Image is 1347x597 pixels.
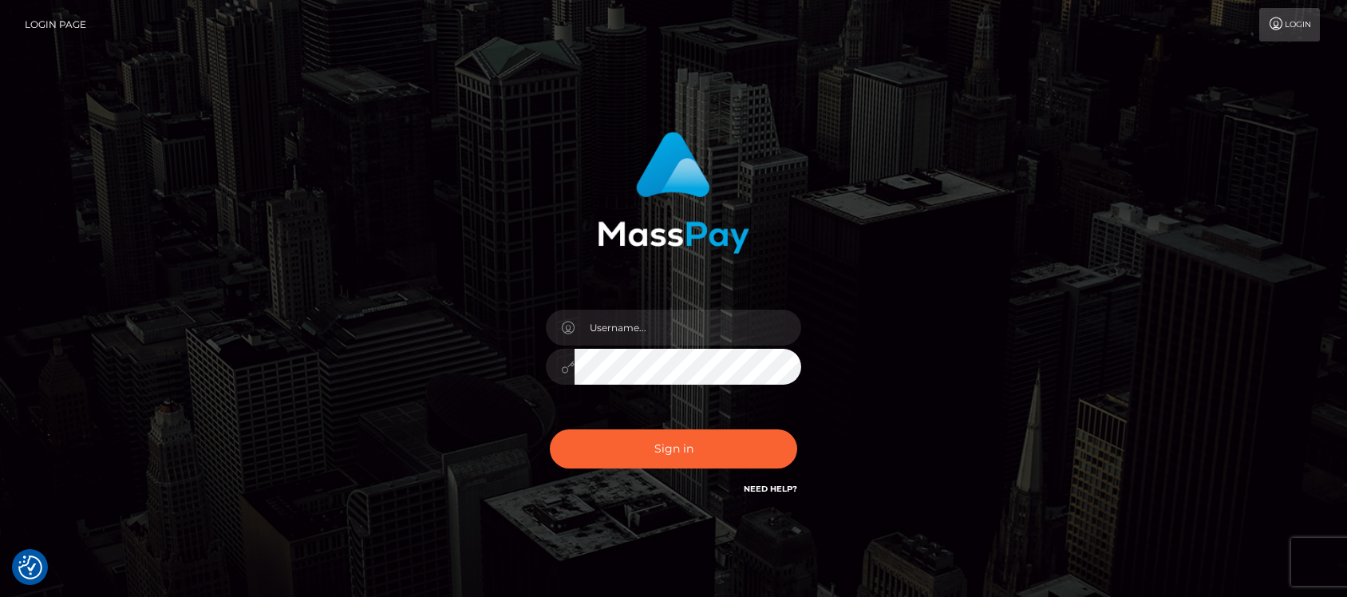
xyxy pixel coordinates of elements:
[18,555,42,579] button: Consent Preferences
[598,132,749,254] img: MassPay Login
[25,8,86,42] a: Login Page
[575,310,801,346] input: Username...
[744,484,797,494] a: Need Help?
[550,429,797,469] button: Sign in
[18,555,42,579] img: Revisit consent button
[1259,8,1320,42] a: Login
